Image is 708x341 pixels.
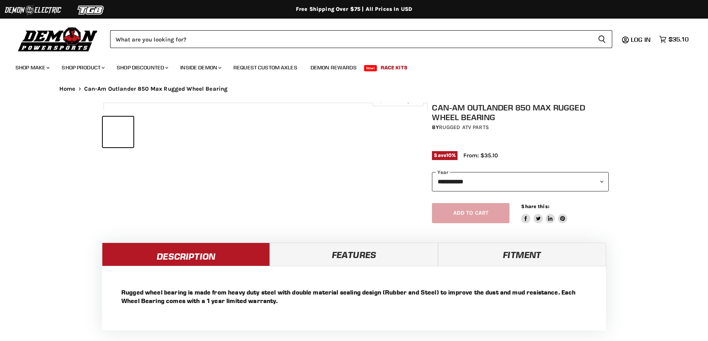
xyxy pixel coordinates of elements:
[62,3,120,17] img: TGB Logo 2
[305,60,363,76] a: Demon Rewards
[10,57,687,76] ul: Main menu
[10,60,54,76] a: Shop Make
[655,34,692,45] a: $35.10
[432,172,609,191] select: year
[521,203,549,209] span: Share this:
[375,60,413,76] a: Race Kits
[110,30,592,48] input: Search
[432,123,609,132] div: by
[16,25,100,53] img: Demon Powersports
[4,3,62,17] img: Demon Electric Logo 2
[44,6,664,13] div: Free Shipping Over $75 | All Prices In USD
[446,152,452,158] span: 10
[463,152,498,159] span: From: $35.10
[228,60,303,76] a: Request Custom Axles
[59,86,76,92] a: Home
[84,86,228,92] span: Can-Am Outlander 850 Max Rugged Wheel Bearing
[439,124,489,131] a: Rugged ATV Parts
[44,86,664,92] nav: Breadcrumbs
[631,36,651,43] span: Log in
[111,60,173,76] a: Shop Discounted
[521,203,567,224] aside: Share this:
[432,151,458,160] span: Save %
[103,117,133,147] button: IMAGE thumbnail
[627,36,655,43] a: Log in
[121,288,587,305] p: Rugged wheel bearing is made from heavy duty steel with double material sealing design (Rubber an...
[668,36,689,43] span: $35.10
[174,60,226,76] a: Inside Demon
[56,60,109,76] a: Shop Product
[270,243,438,266] a: Features
[102,243,270,266] a: Description
[592,30,612,48] button: Search
[110,30,612,48] form: Product
[438,243,606,266] a: Fitment
[376,98,420,103] span: Click to expand
[364,65,377,71] span: New!
[432,103,609,122] h1: Can-Am Outlander 850 Max Rugged Wheel Bearing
